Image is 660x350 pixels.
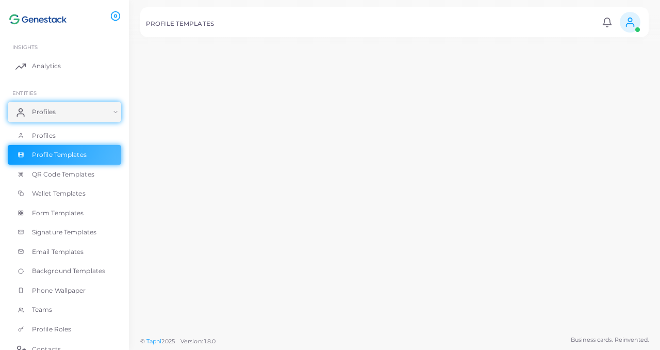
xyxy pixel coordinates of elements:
a: Email Templates [8,242,121,262]
span: Teams [32,305,53,314]
a: Tapni [146,338,162,345]
span: Signature Templates [32,228,96,237]
span: Analytics [32,61,61,71]
h5: PROFILE TEMPLATES [146,20,214,27]
span: Profile Templates [32,150,87,160]
a: Teams [8,300,121,320]
a: Profile Roles [8,320,121,339]
a: Profiles [8,102,121,122]
a: Form Templates [8,203,121,223]
span: INSIGHTS [12,44,38,50]
a: Phone Wallpaper [8,281,121,300]
span: Form Templates [32,209,84,218]
a: Profiles [8,126,121,146]
span: Wallet Templates [32,189,86,198]
span: ENTITIES [12,90,37,96]
span: Version: 1.8.0 [180,338,216,345]
a: QR Code Templates [8,165,121,184]
span: Background Templates [32,266,105,276]
span: Profiles [32,107,56,117]
span: QR Code Templates [32,170,94,179]
a: Analytics [8,56,121,76]
span: Email Templates [32,247,84,257]
span: Phone Wallpaper [32,286,86,295]
img: logo [9,10,67,29]
span: Profiles [32,131,56,140]
a: Background Templates [8,261,121,281]
span: Business cards. Reinvented. [571,336,649,344]
span: © [140,337,216,346]
a: Wallet Templates [8,184,121,203]
span: Profile Roles [32,325,71,334]
a: Signature Templates [8,222,121,242]
span: 2025 [161,337,174,346]
a: Profile Templates [8,145,121,165]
